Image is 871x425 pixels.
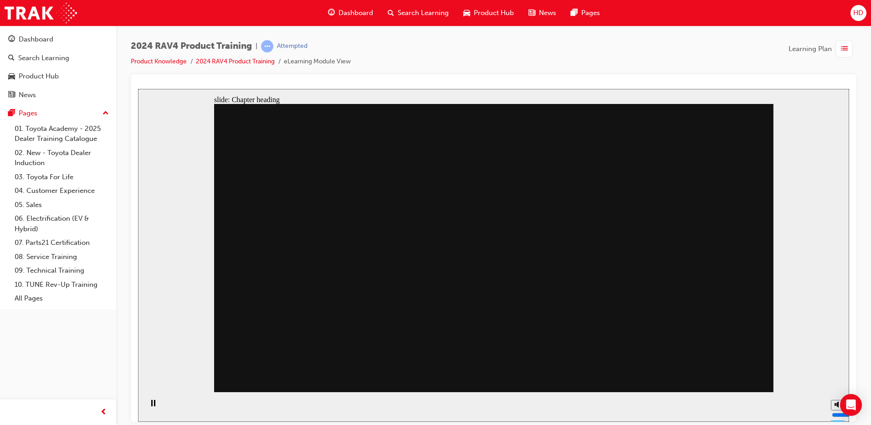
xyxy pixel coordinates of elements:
[131,41,252,52] span: 2024 RAV4 Product Training
[11,170,113,184] a: 03. Toyota For Life
[5,303,20,333] div: playback controls
[398,8,449,18] span: Search Learning
[8,73,15,81] span: car-icon
[102,108,109,119] span: up-icon
[474,8,514,18] span: Product Hub
[4,105,113,122] button: Pages
[11,236,113,250] a: 07. Parts21 Certification
[4,29,113,105] button: DashboardSearch LearningProduct HubNews
[19,90,36,100] div: News
[388,7,394,19] span: search-icon
[338,8,373,18] span: Dashboard
[688,303,707,333] div: misc controls
[539,8,556,18] span: News
[840,394,862,416] div: Open Intercom Messenger
[694,322,753,330] input: volume
[851,5,866,21] button: HD
[284,57,351,67] li: eLearning Module View
[11,278,113,292] a: 10. TUNE Rev-Up Training
[380,4,456,22] a: search-iconSearch Learning
[8,54,15,62] span: search-icon
[8,109,15,118] span: pages-icon
[8,36,15,44] span: guage-icon
[321,4,380,22] a: guage-iconDashboard
[11,250,113,264] a: 08. Service Training
[789,40,856,57] button: Learning Plan
[18,53,69,63] div: Search Learning
[5,311,20,326] button: Pause (Ctrl+Alt+P)
[11,212,113,236] a: 06. Electrification (EV & Hybrid)
[841,43,848,55] span: list-icon
[11,264,113,278] a: 09. Technical Training
[4,31,113,48] a: Dashboard
[19,71,59,82] div: Product Hub
[693,311,707,321] button: Mute (Ctrl+Alt+M)
[277,42,307,51] div: Attempted
[196,57,275,65] a: 2024 RAV4 Product Training
[521,4,564,22] a: news-iconNews
[11,146,113,170] a: 02. New - Toyota Dealer Induction
[4,50,113,67] a: Search Learning
[456,4,521,22] a: car-iconProduct Hub
[571,7,578,19] span: pages-icon
[528,7,535,19] span: news-icon
[564,4,607,22] a: pages-iconPages
[789,44,832,54] span: Learning Plan
[19,108,37,119] div: Pages
[5,3,77,23] img: Trak
[328,7,335,19] span: guage-icon
[100,407,107,418] span: prev-icon
[4,87,113,104] a: News
[581,8,600,18] span: Pages
[463,7,470,19] span: car-icon
[19,34,53,45] div: Dashboard
[11,198,113,212] a: 05. Sales
[853,8,863,18] span: HD
[4,68,113,85] a: Product Hub
[11,122,113,146] a: 01. Toyota Academy - 2025 Dealer Training Catalogue
[11,184,113,198] a: 04. Customer Experience
[131,57,187,65] a: Product Knowledge
[261,40,273,52] span: learningRecordVerb_ATTEMPT-icon
[256,41,257,52] span: |
[8,91,15,99] span: news-icon
[11,291,113,306] a: All Pages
